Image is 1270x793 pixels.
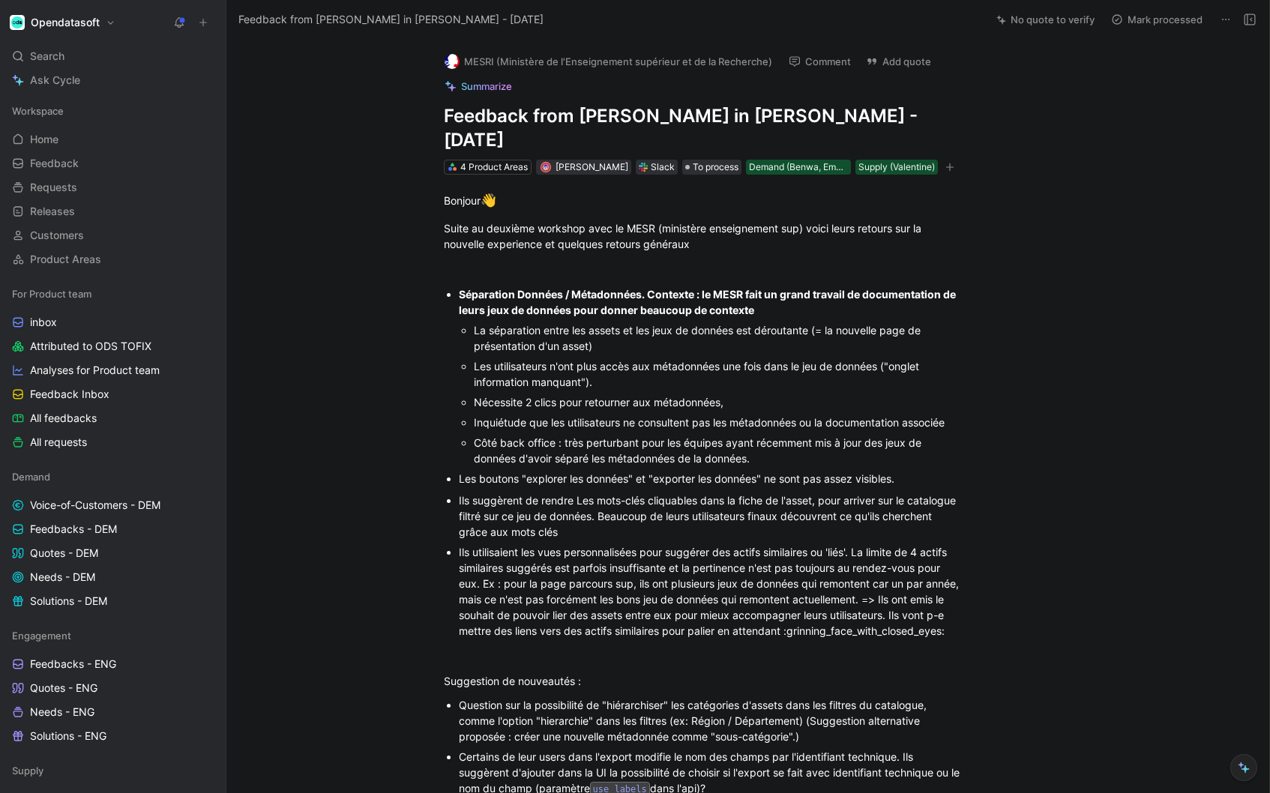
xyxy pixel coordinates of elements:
a: Needs - ENG [6,701,220,723]
span: Requests [30,180,77,195]
button: Comment [782,51,858,72]
div: Bonjour [444,191,963,211]
span: Solutions - DEM [30,594,107,609]
a: Solutions - DEM [6,590,220,612]
button: logoMESRI (Ministère de l'Enseignement supérieur et de la Recherche) [438,50,779,73]
div: Workspace [6,100,220,122]
span: Quotes - DEM [30,546,98,561]
h1: Opendatasoft [31,16,100,29]
div: For Product teaminboxAttributed to ODS TOFIXAnalyses for Product teamFeedback InboxAll feedbacksA... [6,283,220,453]
span: Analyses for Product team [30,363,160,378]
span: Customers [30,228,84,243]
div: Suite au deuxième workshop avec le MESR (ministère enseignement sup) voici leurs retours sur la n... [444,220,963,252]
a: Customers [6,224,220,247]
span: Feedbacks - ENG [30,657,116,672]
a: Ask Cycle [6,69,220,91]
span: Workspace [12,103,64,118]
span: Home [30,132,58,147]
div: Slack [651,160,675,175]
a: Quotes - ENG [6,677,220,699]
div: Engagement [6,624,220,647]
a: Requests [6,176,220,199]
span: Ask Cycle [30,71,80,89]
a: Analyses for Product team [6,359,220,382]
div: Suggestion de nouveautés : [444,673,963,689]
a: Solutions - ENG [6,725,220,747]
a: Quotes - DEM [6,542,220,564]
a: Needs - DEM [6,566,220,588]
span: [PERSON_NAME] [556,161,628,172]
span: Feedback Inbox [30,387,109,402]
div: Ils utilisaient les vues personnalisées pour suggérer des actifs similaires ou 'liés'. La limite ... [459,544,963,639]
div: EngagementFeedbacks - ENGQuotes - ENGNeeds - ENGSolutions - ENG [6,624,220,747]
span: Releases [30,204,75,219]
span: Feedbacks - DEM [30,522,117,537]
span: Solutions - ENG [30,729,106,744]
img: logo [445,54,460,69]
div: Ils suggèrent de rendre Les mots-clés cliquables dans la fiche de l'asset, pour arriver sur le ca... [459,492,963,540]
span: Summarize [461,79,512,93]
img: Opendatasoft [10,15,25,30]
span: Quotes - ENG [30,681,97,696]
a: inbox [6,311,220,334]
button: Summarize [438,76,519,97]
div: Supply [6,759,220,782]
div: Côté back office : très perturbant pour les équipes ayant récemment mis à jour des jeux de donnée... [474,435,963,466]
a: Voice-of-Customers - DEM [6,494,220,516]
span: All feedbacks [30,411,97,426]
div: 4 Product Areas [460,160,528,175]
span: Supply [12,763,43,778]
a: All requests [6,431,220,453]
button: No quote to verify [990,9,1101,30]
span: All requests [30,435,87,450]
button: Add quote [859,51,938,72]
span: Feedback [30,156,79,171]
img: avatar [542,163,550,171]
a: Feedback Inbox [6,383,220,405]
span: Search [30,47,64,65]
div: To process [682,160,741,175]
a: Feedbacks - ENG [6,653,220,675]
button: Mark processed [1104,9,1209,30]
a: Feedback [6,152,220,175]
div: Nécessite 2 clics pour retourner aux métadonnées, [474,394,963,410]
div: La séparation entre les assets et les jeux de données est déroutante (= la nouvelle page de prése... [474,322,963,354]
span: Needs - ENG [30,705,94,720]
span: Attributed to ODS TOFIX [30,339,151,354]
span: Feedback from [PERSON_NAME] in [PERSON_NAME] - [DATE] [238,10,544,28]
div: Demand (Benwa, Emeline) [749,160,848,175]
div: Search [6,45,220,67]
span: Needs - DEM [30,570,95,585]
div: For Product team [6,283,220,305]
span: inbox [30,315,57,330]
span: Product Areas [30,252,101,267]
div: Les boutons "explorer les données" et "exporter les données" ne sont pas assez visibles. [459,471,963,486]
a: All feedbacks [6,407,220,429]
span: For Product team [12,286,91,301]
strong: Séparation Données / Métadonnées. Contexte : le MESR fait un grand travail de documentation de le... [459,288,958,316]
div: DemandVoice-of-Customers - DEMFeedbacks - DEMQuotes - DEMNeeds - DEMSolutions - DEM [6,465,220,612]
h1: Feedback from [PERSON_NAME] in [PERSON_NAME] - [DATE] [444,104,963,152]
div: Inquiétude que les utilisateurs ne consultent pas les métadonnées ou la documentation associée [474,414,963,430]
div: Les utilisateurs n'ont plus accès aux métadonnées une fois dans le jeu de données ("onglet inform... [474,358,963,390]
div: Supply (Valentine) [858,160,935,175]
span: 👋 [481,193,496,208]
a: Home [6,128,220,151]
span: Demand [12,469,50,484]
span: Voice-of-Customers - DEM [30,498,160,513]
a: Releases [6,200,220,223]
div: Demand [6,465,220,488]
div: Question sur la possibilité de "hiérarchiser" les catégories d'assets dans les filtres du catalog... [459,697,963,744]
span: Engagement [12,628,71,643]
a: Product Areas [6,248,220,271]
span: To process [693,160,738,175]
a: Attributed to ODS TOFIX [6,335,220,358]
button: OpendatasoftOpendatasoft [6,12,119,33]
a: Feedbacks - DEM [6,518,220,540]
